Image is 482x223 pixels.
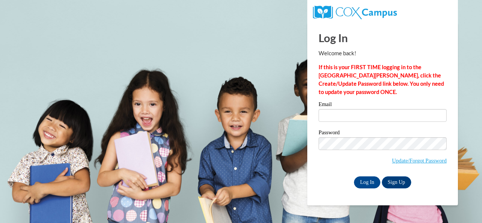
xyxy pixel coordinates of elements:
a: COX Campus [313,9,397,15]
a: Sign Up [382,176,411,188]
a: Update/Forgot Password [392,158,447,164]
label: Password [319,130,447,137]
input: Log In [354,176,380,188]
img: COX Campus [313,6,397,19]
label: Email [319,102,447,109]
h1: Log In [319,30,447,46]
p: Welcome back! [319,49,447,58]
strong: If this is your FIRST TIME logging in to the [GEOGRAPHIC_DATA][PERSON_NAME], click the Create/Upd... [319,64,444,95]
